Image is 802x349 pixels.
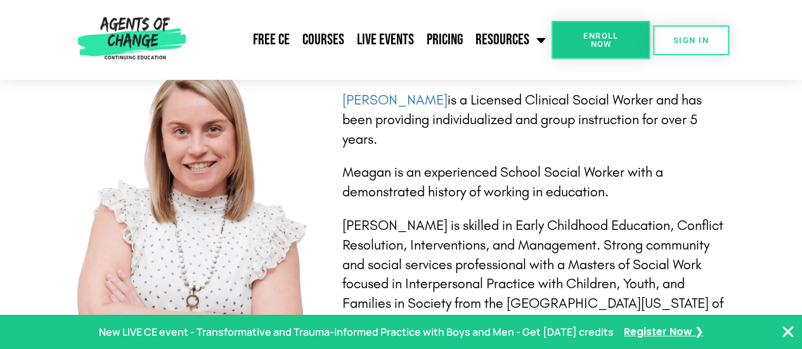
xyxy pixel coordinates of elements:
[342,163,725,202] p: Meagan is an experienced School Social Worker with a demonstrated history of working in education.
[624,323,703,341] a: Register Now ❯
[342,91,725,149] p: is a Licensed Clinical Social Worker and has been providing individualized and group instruction ...
[469,24,552,56] a: Resources
[673,36,709,44] span: SIGN IN
[351,24,420,56] a: Live Events
[247,24,296,56] a: Free CE
[780,324,796,339] button: Close Banner
[342,92,448,108] a: [PERSON_NAME]
[191,24,552,56] nav: Menu
[653,25,729,55] a: SIGN IN
[99,323,614,341] p: New LIVE CE event - Transformative and Trauma-informed Practice with Boys and Men - Get [DATE] cr...
[296,24,351,56] a: Courses
[572,32,630,48] span: Enroll Now
[552,21,650,59] a: Enroll Now
[342,216,725,333] p: [PERSON_NAME] is skilled in Early Childhood Education, Conflict Resolution, Interventions, and Ma...
[420,24,469,56] a: Pricing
